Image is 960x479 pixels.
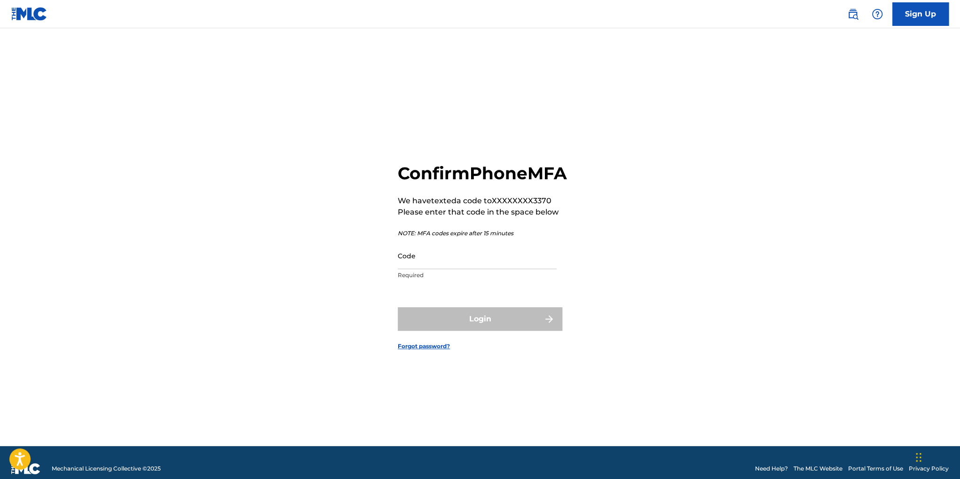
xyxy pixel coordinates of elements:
img: search [847,8,858,20]
div: Arrastrar [916,443,921,471]
p: Please enter that code in the space below [398,207,567,218]
p: NOTE: MFA codes expire after 15 minutes [398,229,567,238]
a: Privacy Policy [909,464,949,473]
a: Forgot password? [398,342,450,351]
span: Mechanical Licensing Collective © 2025 [52,464,161,473]
a: Public Search [843,5,862,24]
a: Need Help? [755,464,788,473]
iframe: Chat Widget [913,434,960,479]
a: Sign Up [892,2,949,26]
div: Help [868,5,887,24]
p: We have texted a code to XXXXXXXX3370 [398,195,567,207]
a: Portal Terms of Use [848,464,903,473]
img: help [872,8,883,20]
img: logo [11,463,40,474]
img: MLC Logo [11,7,47,21]
h2: Confirm Phone MFA [398,163,567,184]
a: The MLC Website [794,464,842,473]
p: Required [398,271,557,279]
div: Widget de chat [913,434,960,479]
